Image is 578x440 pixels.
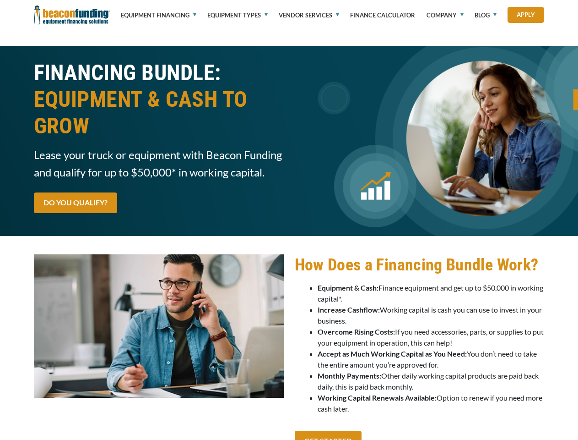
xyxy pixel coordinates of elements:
[318,282,545,304] li: Finance equipment and get up to $50,000 in working capital*.
[508,7,544,23] a: Apply
[34,60,284,139] h1: FINANCING BUNDLE:
[318,349,467,358] strong: Accept as Much Working Capital as You Need:
[34,254,284,398] img: Man on the phone
[318,327,395,336] strong: Overcome Rising Costs:
[318,305,380,314] strong: Increase Cashflow:
[318,392,545,414] li: Option to renew if you need more cash later.
[318,348,545,370] li: You don’t need to take the entire amount you’re approved for.
[318,393,437,402] strong: Working Capital Renewals Available:
[318,304,545,326] li: Working capital is cash you can use to invest in your business.
[34,192,117,213] a: DO YOU QUALIFY?
[318,283,378,292] strong: Equipment & Cash:
[318,371,381,380] strong: Monthly Payments:
[34,320,284,329] a: Man on the phone
[34,86,284,139] span: EQUIPMENT & CASH TO GROW
[295,254,545,275] h2: How Does a Financing Bundle Work?
[34,146,284,181] span: Lease your truck or equipment with Beacon Funding and qualify for up to $50,000* in working capital.
[318,326,545,348] li: If you need accessories, parts, or supplies to put your equipment in operation, this can help!
[318,370,545,392] li: Other daily working capital products are paid back daily, this is paid back monthly.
